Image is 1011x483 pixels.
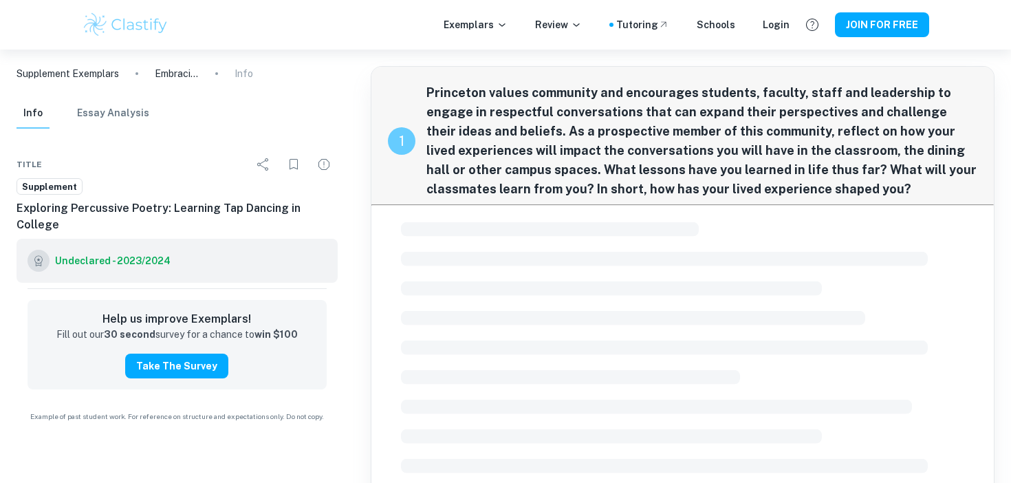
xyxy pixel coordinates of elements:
button: Take the Survey [125,354,228,378]
h6: Undeclared - 2023/2024 [55,253,171,268]
p: Embracing Differences: My Journey to Understanding Polish Identity and Building Community [155,66,199,81]
button: Help and Feedback [801,13,824,36]
span: Princeton values community and encourages students, faculty, staff and leadership to engage in re... [426,83,978,199]
h6: Exploring Percussive Poetry: Learning Tap Dancing in College [17,200,338,233]
p: Exemplars [444,17,508,32]
a: Login [763,17,790,32]
div: Share [250,151,277,178]
span: Example of past student work. For reference on structure and expectations only. Do not copy. [17,411,338,422]
strong: 30 second [104,329,155,340]
p: Review [535,17,582,32]
img: Clastify logo [82,11,169,39]
strong: win $100 [254,329,298,340]
a: Supplement [17,178,83,195]
button: Essay Analysis [77,98,149,129]
a: Tutoring [616,17,669,32]
div: Report issue [310,151,338,178]
a: Schools [697,17,735,32]
p: Info [235,66,253,81]
button: JOIN FOR FREE [835,12,929,37]
p: Fill out our survey for a chance to [56,328,298,343]
h6: Help us improve Exemplars! [39,311,316,328]
div: Bookmark [280,151,307,178]
span: Title [17,158,42,171]
div: recipe [388,127,415,155]
a: Supplement Exemplars [17,66,119,81]
a: Undeclared - 2023/2024 [55,250,171,272]
span: Supplement [17,180,82,194]
button: Info [17,98,50,129]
